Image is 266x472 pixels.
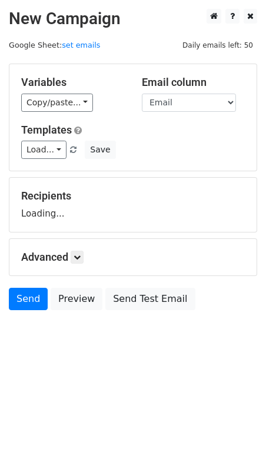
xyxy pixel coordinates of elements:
span: Daily emails left: 50 [178,39,257,52]
small: Google Sheet: [9,41,101,49]
div: Loading... [21,190,245,220]
button: Save [85,141,115,159]
h5: Recipients [21,190,245,202]
h5: Variables [21,76,124,89]
h5: Email column [142,76,245,89]
h2: New Campaign [9,9,257,29]
h5: Advanced [21,251,245,264]
a: Send Test Email [105,288,195,310]
a: Copy/paste... [21,94,93,112]
a: Send [9,288,48,310]
a: Preview [51,288,102,310]
a: Templates [21,124,72,136]
a: set emails [62,41,100,49]
a: Load... [21,141,66,159]
a: Daily emails left: 50 [178,41,257,49]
